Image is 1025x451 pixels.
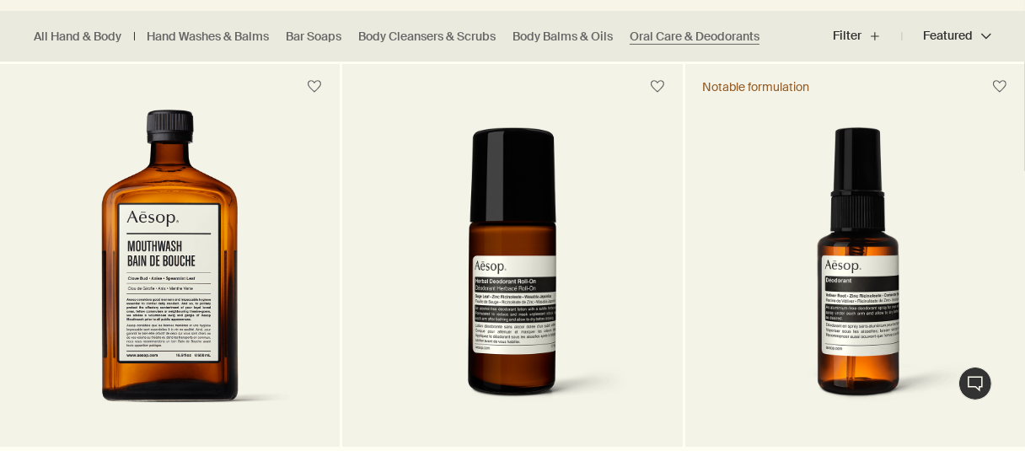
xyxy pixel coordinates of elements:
a: Body Cleansers & Scrubs [358,29,496,45]
button: Save to cabinet [299,72,330,102]
a: All Hand & Body [34,29,121,45]
img: Herbal Déodorant Roll-On in amber glass bottle [368,127,657,421]
img: Deodorant in amber plastic bottle [711,127,1000,421]
a: Bar Soaps [286,29,341,45]
a: Herbal Déodorant Roll-On in amber glass bottle [342,110,682,447]
a: Hand Washes & Balms [147,29,269,45]
button: Featured [902,16,991,56]
a: Body Balms & Oils [512,29,613,45]
button: Filter [833,16,902,56]
img: Mouthwash in amber glass bottle [44,110,296,421]
button: Live Assistance [958,367,992,400]
button: Save to cabinet [642,72,673,102]
a: Deodorant in amber plastic bottle [685,110,1025,447]
div: Notable formulation [702,79,809,94]
a: Oral Care & Deodorants [630,29,759,45]
button: Save to cabinet [985,72,1015,102]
